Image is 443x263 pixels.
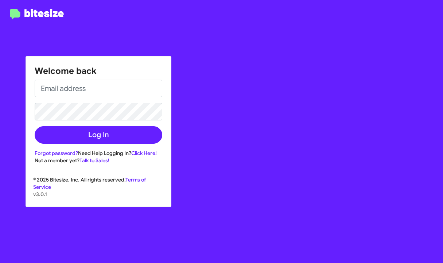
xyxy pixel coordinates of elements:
[35,150,78,156] a: Forgot password?
[35,65,162,77] h1: Welcome back
[35,126,162,144] button: Log In
[79,157,109,164] a: Talk to Sales!
[26,176,171,207] div: © 2025 Bitesize, Inc. All rights reserved.
[35,150,162,157] div: Need Help Logging In?
[35,80,162,97] input: Email address
[35,157,162,164] div: Not a member yet?
[131,150,157,156] a: Click Here!
[33,191,164,198] p: v3.0.1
